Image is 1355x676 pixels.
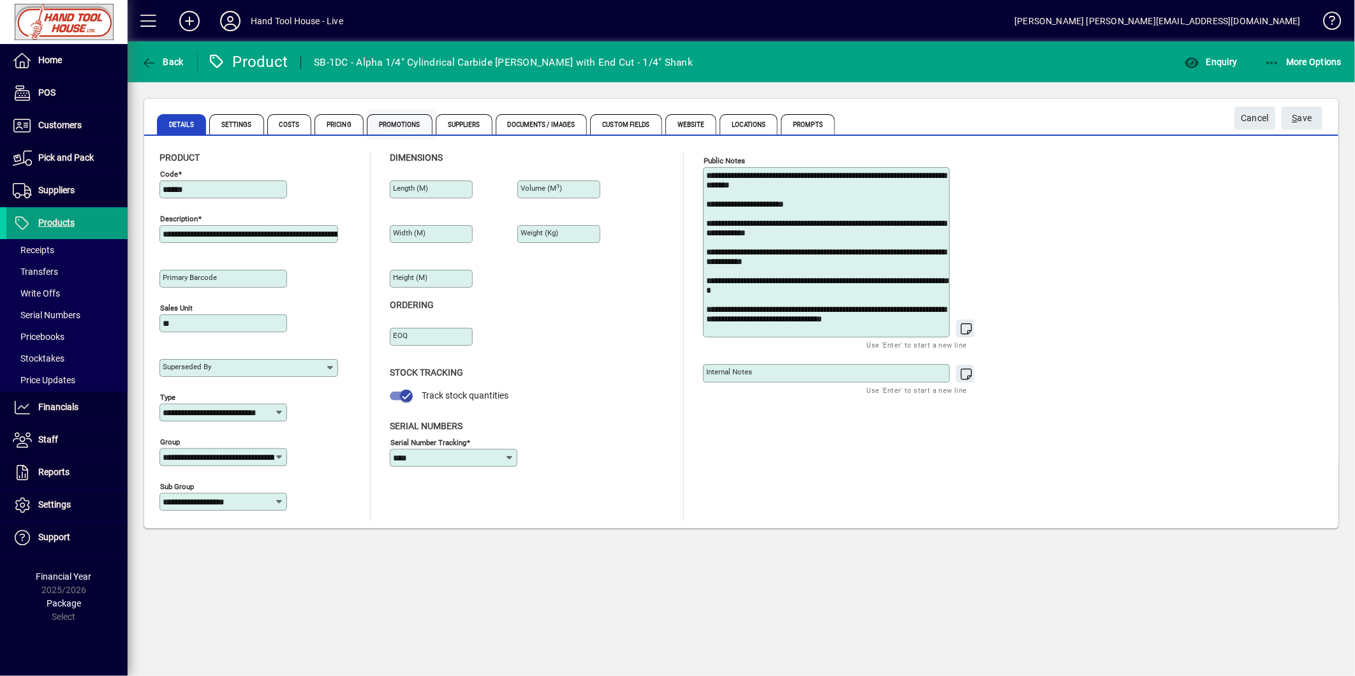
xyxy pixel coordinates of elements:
[6,239,128,261] a: Receipts
[47,598,81,608] span: Package
[393,273,427,282] mat-label: Height (m)
[1241,108,1269,129] span: Cancel
[160,214,198,223] mat-label: Description
[6,424,128,456] a: Staff
[38,434,58,445] span: Staff
[6,304,128,326] a: Serial Numbers
[665,114,717,135] span: Website
[38,402,78,412] span: Financials
[38,87,56,98] span: POS
[436,114,492,135] span: Suppliers
[556,183,559,189] sup: 3
[38,152,94,163] span: Pick and Pack
[138,50,187,73] button: Back
[6,142,128,174] a: Pick and Pack
[6,326,128,348] a: Pricebooks
[38,499,71,510] span: Settings
[128,50,198,73] app-page-header-button: Back
[1292,108,1312,129] span: ave
[13,310,80,320] span: Serial Numbers
[390,437,466,446] mat-label: Serial Number tracking
[6,457,128,489] a: Reports
[393,184,428,193] mat-label: Length (m)
[1014,11,1301,31] div: [PERSON_NAME] [PERSON_NAME][EMAIL_ADDRESS][DOMAIN_NAME]
[267,114,312,135] span: Costs
[1314,3,1339,44] a: Knowledge Base
[1261,50,1345,73] button: More Options
[706,367,752,376] mat-label: Internal Notes
[521,228,558,237] mat-label: Weight (Kg)
[160,393,175,402] mat-label: Type
[1181,50,1240,73] button: Enquiry
[38,55,62,65] span: Home
[867,337,967,352] mat-hint: Use 'Enter' to start a new line
[1234,107,1275,129] button: Cancel
[13,267,58,277] span: Transfers
[1264,57,1342,67] span: More Options
[422,390,508,400] span: Track stock quantities
[590,114,662,135] span: Custom Fields
[160,170,178,179] mat-label: Code
[1292,113,1298,123] span: S
[867,383,967,397] mat-hint: Use 'Enter' to start a new line
[314,52,693,73] div: SB-1DC - Alpha 1/4" Cylindrical Carbide [PERSON_NAME] with End Cut - 1/4" Shank
[6,348,128,369] a: Stocktakes
[13,245,54,255] span: Receipts
[6,77,128,109] a: POS
[6,175,128,207] a: Suppliers
[141,57,184,67] span: Back
[38,217,75,228] span: Products
[315,114,364,135] span: Pricing
[160,482,194,491] mat-label: Sub group
[13,288,60,298] span: Write Offs
[251,11,343,31] div: Hand Tool House - Live
[390,300,434,310] span: Ordering
[496,114,588,135] span: Documents / Images
[1184,57,1237,67] span: Enquiry
[159,152,200,163] span: Product
[163,362,211,371] mat-label: Superseded by
[390,421,463,431] span: Serial Numbers
[704,156,745,165] mat-label: Public Notes
[160,437,180,446] mat-label: Group
[367,114,433,135] span: Promotions
[521,184,562,193] mat-label: Volume (m )
[6,522,128,554] a: Support
[157,114,206,135] span: Details
[169,10,210,33] button: Add
[13,375,75,385] span: Price Updates
[38,467,70,477] span: Reports
[38,532,70,542] span: Support
[6,369,128,391] a: Price Updates
[6,283,128,304] a: Write Offs
[209,114,264,135] span: Settings
[163,273,217,282] mat-label: Primary barcode
[38,185,75,195] span: Suppliers
[38,120,82,130] span: Customers
[36,571,92,582] span: Financial Year
[13,353,64,364] span: Stocktakes
[390,367,463,378] span: Stock Tracking
[6,261,128,283] a: Transfers
[6,489,128,521] a: Settings
[393,228,426,237] mat-label: Width (m)
[160,304,193,312] mat-label: Sales unit
[781,114,835,135] span: Prompts
[13,332,64,342] span: Pricebooks
[1282,107,1322,129] button: Save
[720,114,778,135] span: Locations
[390,152,443,163] span: Dimensions
[207,52,288,72] div: Product
[393,331,408,340] mat-label: EOQ
[210,10,251,33] button: Profile
[6,392,128,423] a: Financials
[6,110,128,142] a: Customers
[6,45,128,77] a: Home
